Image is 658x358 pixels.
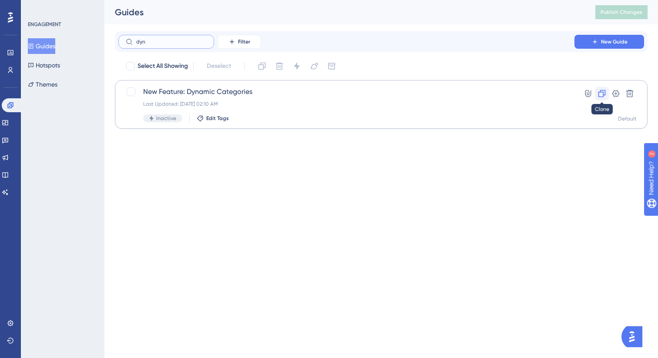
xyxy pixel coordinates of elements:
span: New Guide [601,38,628,45]
span: Edit Tags [206,115,229,122]
button: New Guide [574,35,644,49]
button: Filter [218,35,261,49]
span: Need Help? [20,2,54,13]
div: ENGAGEMENT [28,21,61,28]
div: 2 [60,4,63,11]
button: Publish Changes [595,5,648,19]
span: Inactive [156,115,176,122]
span: Publish Changes [601,9,642,16]
iframe: UserGuiding AI Assistant Launcher [621,324,648,350]
div: Last Updated: [DATE] 02:10 AM [143,100,550,107]
span: Select All Showing [138,61,188,71]
input: Search [136,39,207,45]
div: Default [618,115,637,122]
button: Themes [28,77,57,92]
span: New Feature: Dynamic Categories [143,87,550,97]
button: Hotspots [28,57,60,73]
button: Edit Tags [197,115,229,122]
button: Deselect [199,58,239,74]
div: Guides [115,6,574,18]
span: Deselect [207,61,231,71]
button: Guides [28,38,55,54]
span: Filter [238,38,250,45]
